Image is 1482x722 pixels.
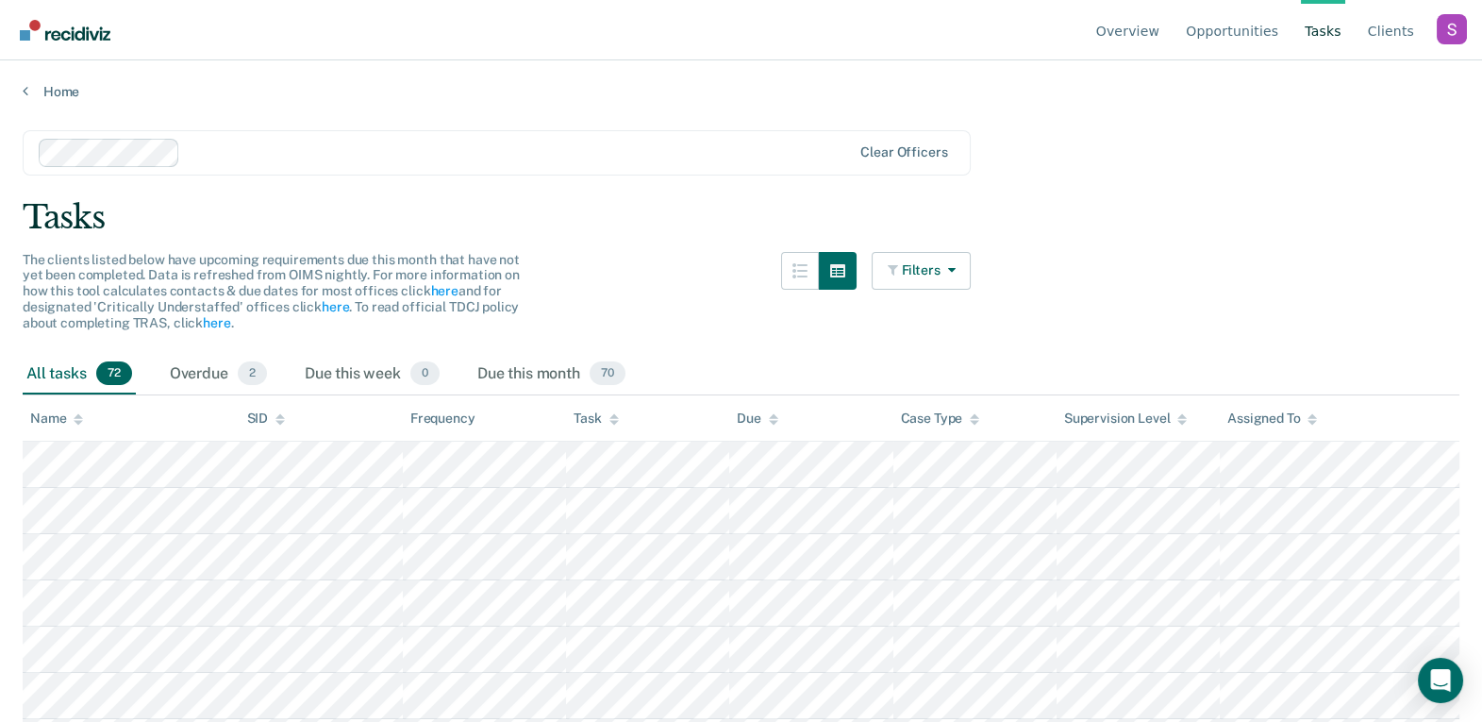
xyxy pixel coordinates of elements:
[23,198,1459,237] div: Tasks
[860,144,947,160] div: Clear officers
[96,361,132,386] span: 72
[166,354,271,395] div: Overdue2
[1418,658,1463,703] div: Open Intercom Messenger
[410,361,440,386] span: 0
[737,411,778,427] div: Due
[247,411,286,427] div: SID
[203,315,230,330] a: here
[901,411,980,427] div: Case Type
[430,283,458,298] a: here
[1437,14,1467,44] button: Profile dropdown button
[1227,411,1317,427] div: Assigned To
[23,354,136,395] div: All tasks72
[23,252,520,330] span: The clients listed below have upcoming requirements due this month that have not yet been complet...
[23,83,1459,100] a: Home
[238,361,267,386] span: 2
[410,411,475,427] div: Frequency
[590,361,625,386] span: 70
[474,354,629,395] div: Due this month70
[322,299,349,314] a: here
[1064,411,1188,427] div: Supervision Level
[20,20,110,41] img: Recidiviz
[574,411,618,427] div: Task
[872,252,972,290] button: Filters
[301,354,443,395] div: Due this week0
[30,411,83,427] div: Name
